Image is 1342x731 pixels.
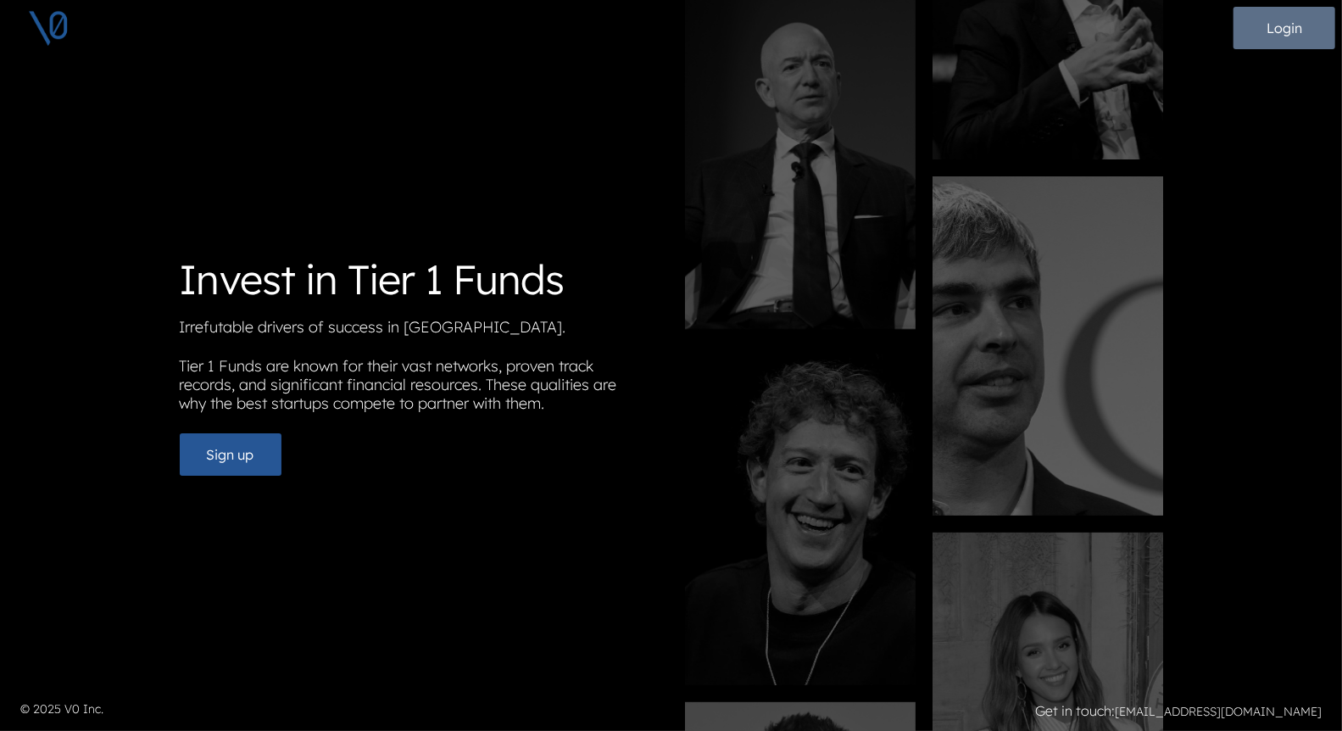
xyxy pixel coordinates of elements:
[180,318,658,343] p: Irrefutable drivers of success in [GEOGRAPHIC_DATA].
[180,255,658,304] h1: Invest in Tier 1 Funds
[180,433,281,476] button: Sign up
[180,357,658,420] p: Tier 1 Funds are known for their vast networks, proven track records, and significant financial r...
[20,700,661,718] p: © 2025 V0 Inc.
[27,7,70,49] img: V0 logo
[1233,7,1335,49] button: Login
[1035,702,1115,719] strong: Get in touch:
[1115,704,1322,719] a: [EMAIL_ADDRESS][DOMAIN_NAME]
